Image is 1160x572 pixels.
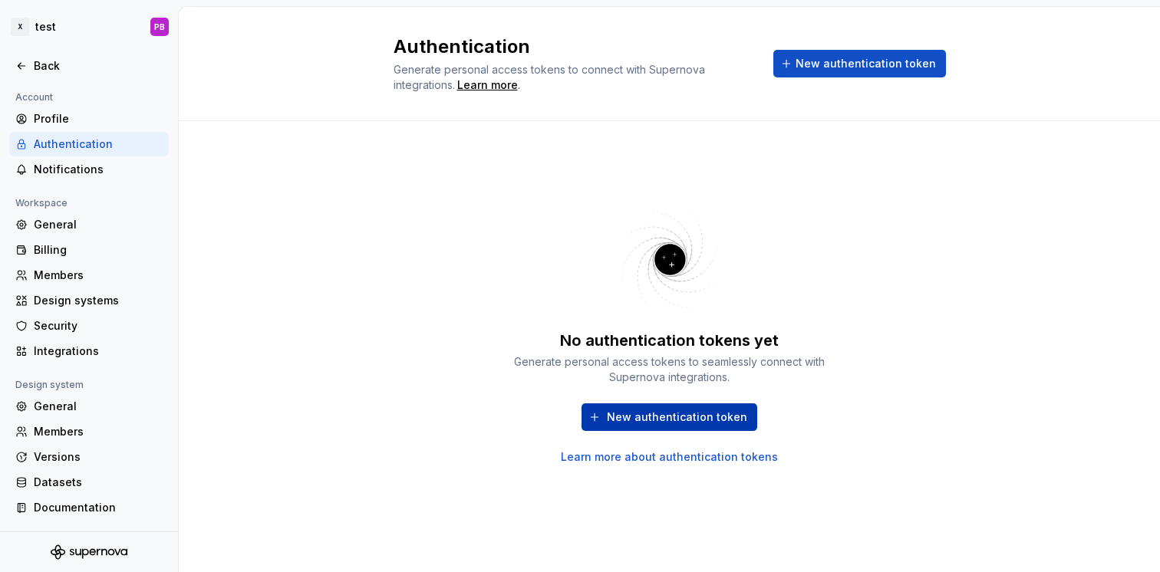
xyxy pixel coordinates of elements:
[34,344,163,359] div: Integrations
[34,217,163,232] div: General
[9,212,169,237] a: General
[9,339,169,363] a: Integrations
[509,354,831,385] div: Generate personal access tokens to seamlessly connect with Supernova integrations.
[3,10,175,44] button: XtestPB
[34,162,163,177] div: Notifications
[561,449,778,465] a: Learn more about authentication tokens
[9,470,169,495] a: Datasets
[9,132,169,156] a: Authentication
[394,35,755,59] h2: Authentication
[455,80,520,91] span: .
[9,194,74,212] div: Workspace
[582,403,757,431] button: New authentication token
[9,394,169,419] a: General
[607,409,747,425] span: New authentication token
[9,157,169,182] a: Notifications
[154,21,165,33] div: PB
[9,495,169,520] a: Documentation
[34,318,163,334] div: Security
[34,475,163,490] div: Datasets
[35,19,56,35] div: test
[9,288,169,313] a: Design systems
[9,238,169,262] a: Billing
[9,107,169,131] a: Profile
[34,293,163,308] div: Design systems
[34,58,163,74] div: Back
[34,111,163,127] div: Profile
[34,449,163,465] div: Versions
[9,263,169,288] a: Members
[457,77,518,93] a: Learn more
[34,268,163,283] div: Members
[9,88,59,107] div: Account
[9,54,169,78] a: Back
[9,314,169,338] a: Security
[9,445,169,469] a: Versions
[34,399,163,414] div: General
[34,136,163,152] div: Authentication
[773,50,946,77] button: New authentication token
[394,63,708,91] span: Generate personal access tokens to connect with Supernova integrations.
[34,424,163,439] div: Members
[34,242,163,258] div: Billing
[9,419,169,444] a: Members
[9,376,90,394] div: Design system
[560,330,779,351] div: No authentication tokens yet
[34,500,163,515] div: Documentation
[51,544,127,560] svg: Supernova Logo
[11,18,29,36] div: X
[796,56,936,71] span: New authentication token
